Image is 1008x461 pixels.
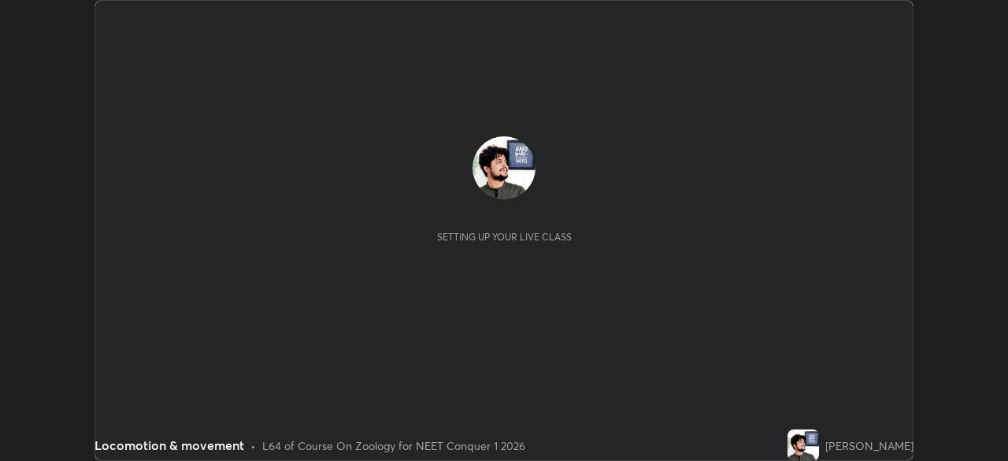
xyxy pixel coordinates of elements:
div: Locomotion & movement [94,436,244,455]
img: e936fb84a75f438cb91885776755d11f.jpg [787,429,819,461]
div: L64 of Course On Zoology for NEET Conquer 1 2026 [262,437,525,454]
img: e936fb84a75f438cb91885776755d11f.jpg [472,136,535,199]
div: Setting up your live class [437,231,572,243]
div: • [250,437,256,454]
div: [PERSON_NAME] [825,437,913,454]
